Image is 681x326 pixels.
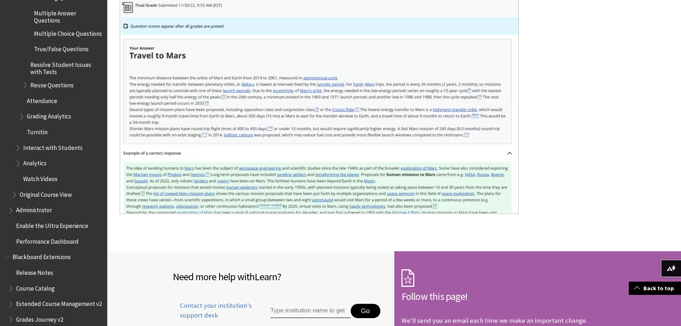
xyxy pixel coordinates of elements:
[16,235,79,245] span: Performance Dashboard
[20,189,72,198] span: Original Course View
[23,142,83,151] span: Interact with Students
[16,220,88,229] span: Enable the Ultra Experience
[173,301,254,320] span: Contact your institution's support desk
[27,95,57,104] span: Attendance
[16,204,52,214] span: Administrator
[401,316,587,325] p: We'll send you an email each time we make an important change.
[16,282,55,292] span: Course Catalog
[34,7,102,24] span: Multiple Answer Questions
[173,269,387,284] h2: Need more help with ?
[401,269,414,287] img: Subscription Icon
[23,173,58,183] span: Watch Videos
[13,251,71,261] span: Blackboard Extensions
[271,304,351,318] input: Type institution name to get support
[34,28,102,37] span: Multiple Choice Questions
[30,59,102,76] span: Resolve Student Issues with Tests
[23,157,46,167] span: Analytics
[255,270,277,283] span: Learn
[401,289,616,304] h2: Follow this page!
[16,298,102,308] span: Extended Course Management v2
[16,267,53,276] span: Release Notes
[27,111,71,120] span: Grading Analytics
[30,79,74,89] span: Reuse Questions
[27,126,48,136] span: Turnitin
[351,304,380,318] button: Go
[629,282,681,295] a: Back to top
[16,313,63,323] span: Grades Journey v2
[34,43,89,53] span: True/False Questions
